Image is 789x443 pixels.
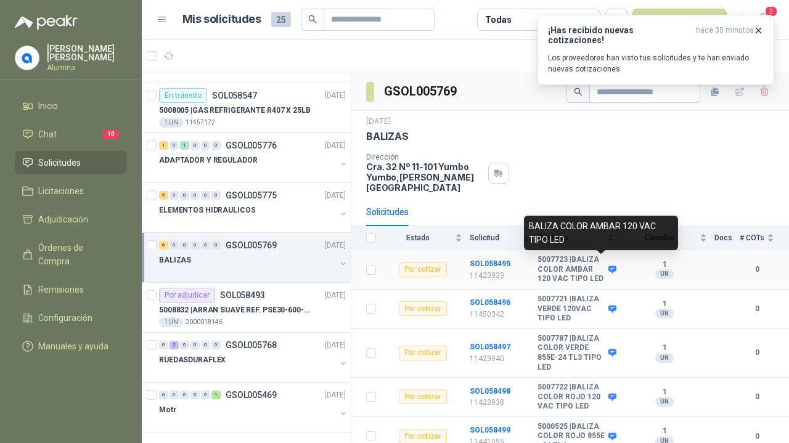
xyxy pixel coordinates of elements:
th: # COTs [740,226,789,250]
button: 2 [752,9,774,31]
b: 1 [622,260,707,270]
div: 0 [201,141,210,150]
div: Por cotizar [399,262,447,277]
span: Configuración [38,311,92,325]
th: Estado [383,226,470,250]
b: 0 [740,347,774,359]
b: 0 [740,431,774,442]
p: BALIZAS [159,254,191,266]
span: Solicitudes [38,156,81,169]
h1: Mis solicitudes [182,10,261,28]
b: 0 [740,391,774,403]
p: GSOL005469 [226,391,277,399]
p: SOL058547 [212,91,257,100]
img: Logo peakr [15,15,78,30]
p: [DATE] [325,389,346,401]
div: En tránsito [159,88,207,103]
span: Manuales y ayuda [38,339,108,353]
a: Chat10 [15,123,127,146]
div: UN [655,269,674,279]
div: 0 [190,241,200,250]
p: ADAPTADOR Y REGULADOR [159,155,257,166]
b: 5007787 | BALIZA COLOR VERDE 855E-24 TL3 TIPO LED [538,334,605,372]
a: Manuales y ayuda [15,335,127,358]
div: Por cotizar [399,389,447,404]
div: 0 [190,141,200,150]
div: 0 [170,241,179,250]
p: Motr [159,404,176,416]
b: 0 [740,303,774,315]
div: 1 UN [159,317,183,327]
p: [DATE] [325,90,346,102]
span: 25 [271,12,291,27]
p: ELEMENTOS HIDRAULICOS [159,205,255,216]
div: 0 [180,241,189,250]
p: 11423940 [470,353,530,365]
b: 1 [622,299,707,309]
a: 0 0 0 0 0 1 GSOL005469[DATE] Motr [159,388,348,427]
a: Órdenes de Compra [15,236,127,273]
div: 0 [201,391,210,399]
img: Company Logo [15,46,39,70]
button: Nueva solicitud [632,9,727,31]
span: Adjudicación [38,213,88,226]
div: 0 [211,241,221,250]
a: Remisiones [15,278,127,301]
p: 5008832 | ARRAN SUAVE REF. PSE30-600-70 20HP-30A [159,304,313,316]
div: 0 [170,191,179,200]
b: SOL058497 [470,343,510,351]
p: Los proveedores han visto tus solicitudes y te han enviado nuevas cotizaciones. [548,52,764,75]
div: 1 [211,391,221,399]
div: 0 [180,341,189,349]
p: [DATE] [325,140,346,152]
a: SOL058496 [470,298,510,307]
a: Licitaciones [15,179,127,203]
div: 5 [159,191,168,200]
a: En tránsitoSOL058547[DATE] 5008005 |GAS REFRIGERANTE R407 X 25LB1 UN11457172 [142,83,351,133]
p: SOL058493 [220,291,265,299]
div: 0 [211,191,221,200]
div: 6 [159,241,168,250]
div: 0 [170,141,179,150]
a: Inicio [15,94,127,118]
span: 10 [102,129,120,139]
span: hace 35 minutos [696,25,754,45]
a: SOL058499 [470,426,510,434]
p: Cra. 32 Nº 11-101 Yumbo Yumbo , [PERSON_NAME][GEOGRAPHIC_DATA] [366,161,483,193]
b: 5007723 | BALIZA COLOR AMBAR 120 VAC TIPO LED [538,255,605,284]
div: 0 [211,341,221,349]
h3: ¡Has recibido nuevas cotizaciones! [548,25,691,45]
div: 0 [201,341,210,349]
div: 2 [170,341,179,349]
div: 0 [190,341,200,349]
p: RUEDASDURAFLEX [159,354,226,366]
div: 0 [159,341,168,349]
p: 11423939 [470,270,530,282]
span: Licitaciones [38,184,84,198]
div: 0 [201,191,210,200]
span: 2 [764,6,778,17]
p: [DATE] [366,116,391,128]
span: Remisiones [38,283,84,296]
b: 0 [740,264,774,275]
p: [DATE] [325,190,346,201]
div: 0 [180,391,189,399]
b: 5007721 | BALIZA VERDE 120VAC TIPO LED [538,295,605,323]
a: 0 2 0 0 0 0 GSOL005768[DATE] RUEDASDURAFLEX [159,338,348,377]
p: Dirección [366,153,483,161]
p: [DATE] [325,290,346,301]
span: search [308,15,317,23]
b: 1 [622,343,707,353]
p: 11457172 [186,118,215,128]
b: 1 [622,388,707,397]
a: SOL058498 [470,387,510,396]
div: Por cotizar [399,301,447,316]
div: 0 [190,191,200,200]
div: Todas [485,13,511,26]
p: Alumina [47,64,127,71]
a: Por adjudicarSOL058493[DATE] 5008832 |ARRAN SUAVE REF. PSE30-600-70 20HP-30A1 UN2000018146 [142,283,351,333]
p: [PERSON_NAME] [PERSON_NAME] [47,44,127,62]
